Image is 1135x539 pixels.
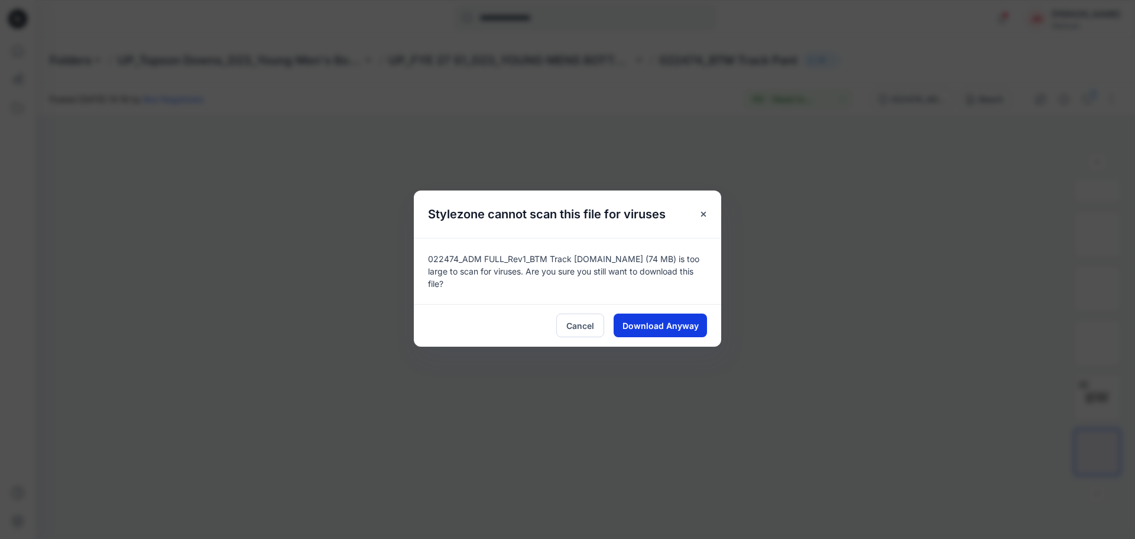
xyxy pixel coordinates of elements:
button: Close [693,204,714,225]
div: 022474_ADM FULL_Rev1_BTM Track [DOMAIN_NAME] (74 MB) is too large to scan for viruses. Are you su... [414,238,721,304]
span: Download Anyway [622,319,699,332]
button: Download Anyway [614,314,707,337]
span: Cancel [566,319,594,332]
h5: Stylezone cannot scan this file for viruses [414,191,680,238]
button: Cancel [556,314,604,337]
